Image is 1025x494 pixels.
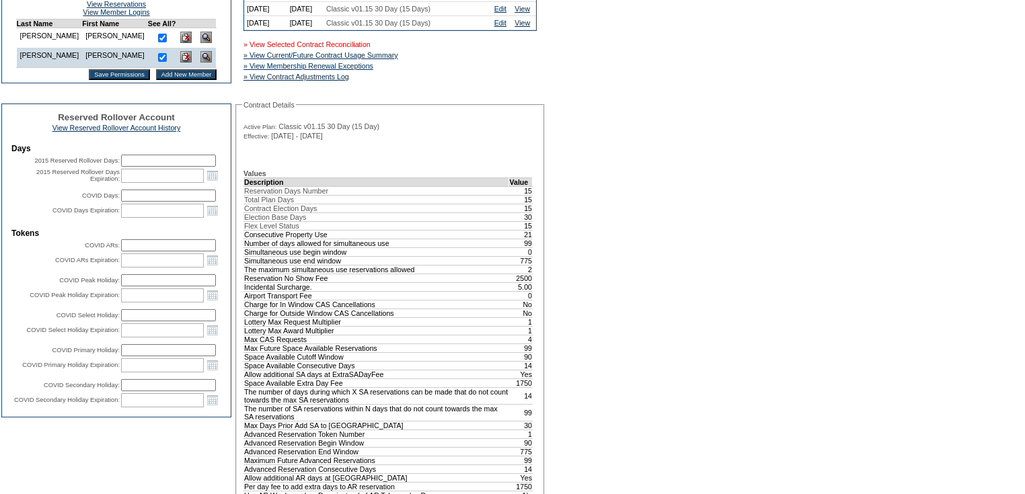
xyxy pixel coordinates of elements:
input: Add New Member [156,69,217,80]
img: Delete [180,51,192,63]
td: Allow additional AR days at [GEOGRAPHIC_DATA] [244,473,509,482]
td: Space Available Cutoff Window [244,352,509,361]
td: Airport Transport Fee [244,291,509,300]
td: 14 [509,387,533,404]
span: Total Plan Days [244,196,294,204]
td: 99 [509,343,533,352]
a: » View Membership Renewal Exceptions [243,62,373,70]
td: See All? [148,19,176,28]
td: Space Available Extra Day Fee [244,378,509,387]
td: Tokens [11,229,221,238]
td: Maximum Future Advanced Reservations [244,456,509,464]
td: 4 [509,335,533,343]
td: Advanced Reservation Begin Window [244,438,509,447]
td: 0 [509,247,533,256]
td: 21 [509,230,533,239]
td: 15 [509,221,533,230]
label: COVID Days Expiration: [52,207,120,214]
td: 2500 [509,274,533,282]
td: The maximum simultaneous use reservations allowed [244,265,509,274]
label: COVID Select Holiday Expiration: [27,327,120,333]
td: Lottery Max Award Multiplier [244,326,509,335]
label: COVID ARs: [85,242,120,249]
td: 30 [509,212,533,221]
td: Max CAS Requests [244,335,509,343]
a: Open the calendar popup. [205,203,220,218]
td: Allow additional SA days at ExtraSADayFee [244,370,509,378]
img: View Dashboard [200,51,212,63]
span: Reserved Rollover Account [58,112,175,122]
span: Contract Election Days [244,204,317,212]
a: Open the calendar popup. [205,168,220,183]
td: 1750 [509,378,533,387]
td: 775 [509,256,533,265]
td: [DATE] [244,2,287,16]
td: [PERSON_NAME] [82,28,148,48]
span: Active Plan: [243,123,276,131]
td: Incidental Surcharge. [244,282,509,291]
label: COVID Secondary Holiday: [44,382,120,388]
label: COVID Peak Holiday Expiration: [30,292,120,298]
td: Yes [509,370,533,378]
td: Reservation No Show Fee [244,274,509,282]
td: The number of days during which X SA reservations can be made that do not count towards the max S... [244,387,509,404]
td: Days [11,144,221,153]
td: 0 [509,291,533,300]
td: 1 [509,326,533,335]
a: Edit [494,5,506,13]
input: Save Permissions [89,69,150,80]
label: 2015 Reserved Rollover Days Expiration: [36,169,120,182]
label: COVID Peak Holiday: [59,277,120,284]
td: 5.00 [509,282,533,291]
td: 14 [509,464,533,473]
td: 14 [509,361,533,370]
td: [DATE] [287,16,324,30]
td: Per day fee to add extra days to AR reservation [244,482,509,491]
td: 1750 [509,482,533,491]
a: Edit [494,19,506,27]
td: Max Days Prior Add SA to [GEOGRAPHIC_DATA] [244,421,509,429]
a: View [515,19,530,27]
td: 90 [509,352,533,361]
td: 1 [509,317,533,326]
td: Number of days allowed for simultaneous use [244,239,509,247]
label: COVID ARs Expiration: [55,257,120,263]
b: Values [243,169,266,177]
td: Space Available Consecutive Days [244,361,509,370]
td: 90 [509,438,533,447]
td: 1 [509,429,533,438]
img: View Dashboard [200,32,212,43]
a: Open the calendar popup. [205,253,220,267]
td: Max Future Space Available Reservations [244,343,509,352]
label: COVID Primary Holiday Expiration: [22,362,120,368]
img: Delete [180,32,192,43]
a: Open the calendar popup. [205,393,220,407]
a: View Member Logins [83,8,149,16]
a: Open the calendar popup. [205,323,220,337]
label: COVID Days: [82,192,120,199]
a: Open the calendar popup. [205,288,220,302]
span: Flex Level Status [244,222,299,230]
td: 2 [509,265,533,274]
span: Classic v01.15 30 Day (15 Day) [278,122,379,130]
td: [DATE] [244,16,287,30]
td: Advanced Reservation Consecutive Days [244,464,509,473]
span: Effective: [243,132,269,140]
td: 30 [509,421,533,429]
label: COVID Select Holiday: [56,312,120,319]
label: 2015 Reserved Rollover Days: [34,157,120,164]
td: [PERSON_NAME] [16,28,82,48]
label: COVID Secondary Holiday Expiration: [14,397,120,403]
span: [DATE] - [DATE] [271,132,323,140]
span: Classic v01.15 30 Day (15 Days) [326,19,430,27]
td: 15 [509,195,533,204]
td: [PERSON_NAME] [82,48,148,68]
td: Charge for Outside Window CAS Cancellations [244,308,509,317]
td: 775 [509,447,533,456]
a: View [515,5,530,13]
a: Open the calendar popup. [205,358,220,372]
td: Simultaneous use begin window [244,247,509,256]
td: Advanced Reservation Token Number [244,429,509,438]
td: No [509,300,533,308]
td: [DATE] [287,2,324,16]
